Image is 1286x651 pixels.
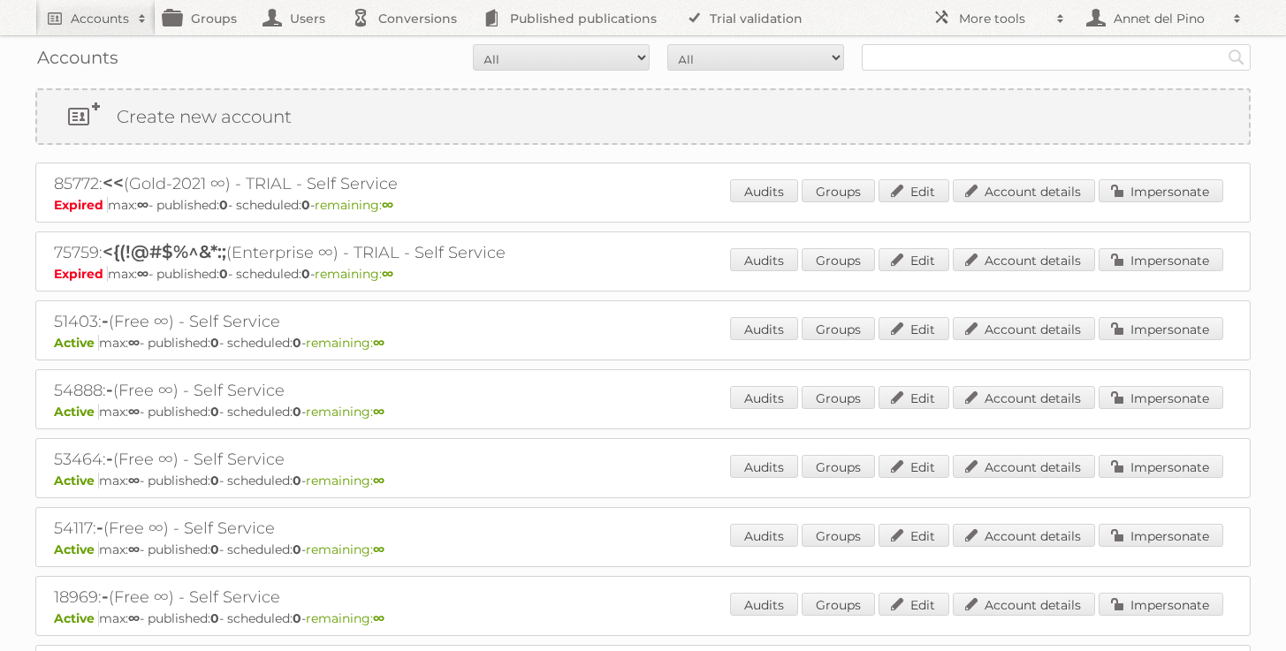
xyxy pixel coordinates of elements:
span: - [102,586,109,607]
strong: ∞ [382,266,393,282]
p: max: - published: - scheduled: - [54,335,1232,351]
span: <{(!@#$%^&*:; [103,241,226,262]
h2: 54117: (Free ∞) - Self Service [54,517,673,540]
a: Account details [953,593,1095,616]
strong: 0 [210,541,219,557]
span: Active [54,335,99,351]
span: Expired [54,197,108,213]
span: Active [54,541,99,557]
strong: 0 [293,473,301,488]
strong: 0 [210,473,219,488]
a: Audits [730,455,798,478]
a: Audits [730,386,798,409]
h2: 75759: (Enterprise ∞) - TRIAL - Self Service [54,241,673,264]
a: Edit [879,317,949,340]
a: Groups [802,593,875,616]
a: Groups [802,179,875,202]
a: Audits [730,593,798,616]
strong: ∞ [373,404,384,420]
a: Account details [953,524,1095,547]
strong: ∞ [128,335,140,351]
span: Active [54,610,99,626]
strong: 0 [293,335,301,351]
strong: ∞ [128,473,140,488]
strong: 0 [219,266,228,282]
span: remaining: [306,610,384,626]
strong: ∞ [373,541,384,557]
strong: 0 [293,541,301,557]
input: Search [1223,44,1250,71]
a: Groups [802,248,875,271]
strong: 0 [301,266,310,282]
p: max: - published: - scheduled: - [54,610,1232,626]
a: Account details [953,317,1095,340]
h2: Annet del Pino [1109,10,1224,27]
strong: 0 [293,404,301,420]
a: Impersonate [1099,248,1223,271]
a: Impersonate [1099,593,1223,616]
a: Account details [953,455,1095,478]
span: remaining: [306,473,384,488]
span: - [106,448,113,469]
h2: 85772: (Gold-2021 ∞) - TRIAL - Self Service [54,172,673,195]
p: max: - published: - scheduled: - [54,404,1232,420]
a: Edit [879,593,949,616]
h2: 18969: (Free ∞) - Self Service [54,586,673,609]
span: remaining: [306,541,384,557]
a: Impersonate [1099,179,1223,202]
span: remaining: [306,335,384,351]
strong: 0 [293,610,301,626]
span: remaining: [306,404,384,420]
span: remaining: [315,266,393,282]
p: max: - published: - scheduled: - [54,266,1232,282]
span: - [96,517,103,538]
span: Active [54,404,99,420]
strong: ∞ [382,197,393,213]
strong: ∞ [128,541,140,557]
a: Groups [802,317,875,340]
span: - [102,310,109,331]
a: Groups [802,524,875,547]
a: Edit [879,455,949,478]
h2: 54888: (Free ∞) - Self Service [54,379,673,402]
a: Edit [879,179,949,202]
a: Impersonate [1099,455,1223,478]
p: max: - published: - scheduled: - [54,541,1232,557]
strong: ∞ [137,266,148,282]
p: max: - published: - scheduled: - [54,473,1232,488]
a: Account details [953,248,1095,271]
a: Impersonate [1099,317,1223,340]
a: Audits [730,524,798,547]
span: - [106,379,113,400]
span: remaining: [315,197,393,213]
a: Edit [879,386,949,409]
h2: More tools [959,10,1047,27]
h2: 53464: (Free ∞) - Self Service [54,448,673,471]
h2: Accounts [71,10,129,27]
span: Active [54,473,99,488]
strong: ∞ [373,610,384,626]
a: Groups [802,386,875,409]
strong: 0 [210,404,219,420]
strong: ∞ [373,473,384,488]
strong: 0 [210,335,219,351]
a: Impersonate [1099,524,1223,547]
strong: ∞ [128,610,140,626]
a: Impersonate [1099,386,1223,409]
a: Edit [879,248,949,271]
strong: 0 [219,197,228,213]
a: Audits [730,248,798,271]
span: Expired [54,266,108,282]
strong: 0 [210,610,219,626]
a: Audits [730,317,798,340]
span: << [103,172,124,193]
a: Create new account [37,90,1249,143]
a: Groups [802,455,875,478]
a: Account details [953,179,1095,202]
h2: 51403: (Free ∞) - Self Service [54,310,673,333]
strong: ∞ [137,197,148,213]
strong: 0 [301,197,310,213]
strong: ∞ [373,335,384,351]
p: max: - published: - scheduled: - [54,197,1232,213]
a: Edit [879,524,949,547]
